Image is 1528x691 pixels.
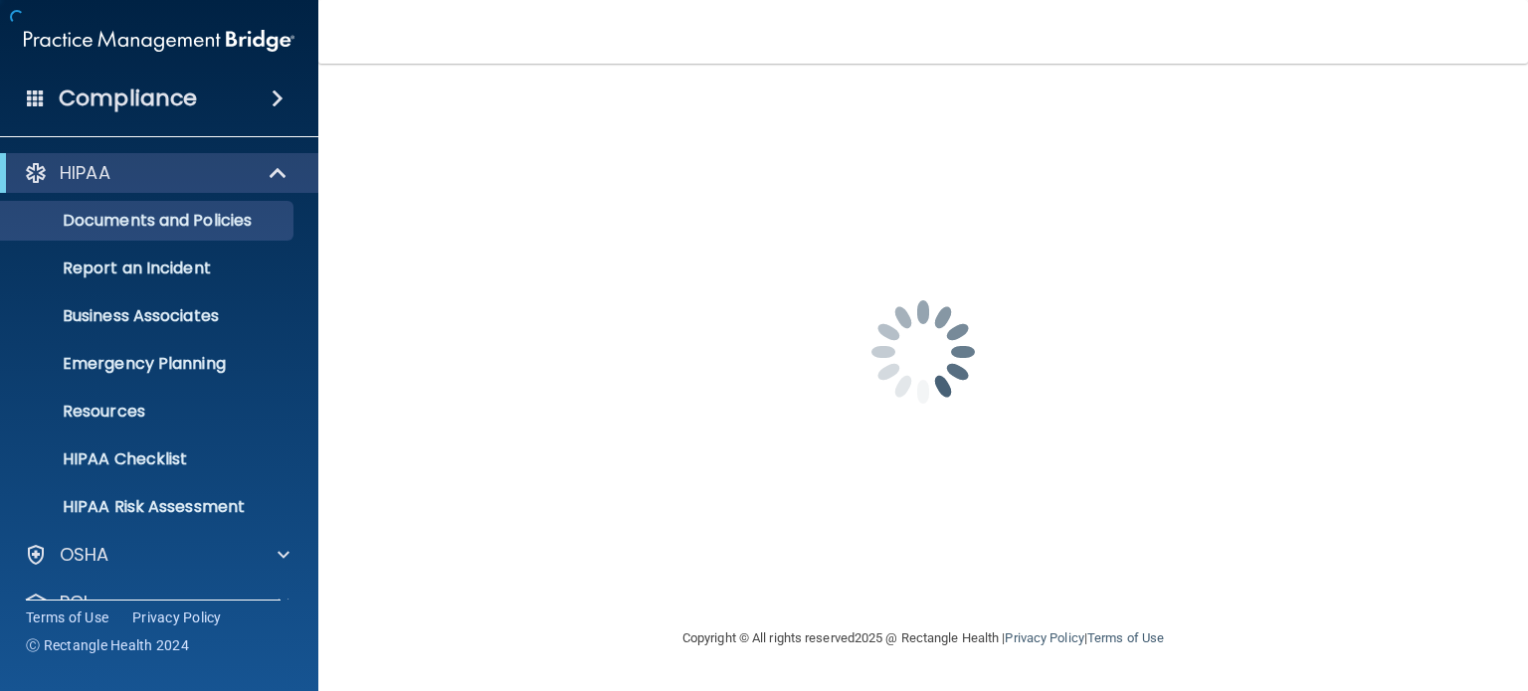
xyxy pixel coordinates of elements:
p: PCI [60,591,88,614]
p: Business Associates [13,306,285,326]
p: HIPAA Checklist [13,449,285,469]
a: HIPAA [24,161,288,185]
img: spinner.e123f6fc.gif [824,253,1023,451]
p: HIPAA Risk Assessment [13,497,285,517]
a: Terms of Use [26,607,108,627]
a: PCI [24,591,289,614]
a: Privacy Policy [1005,630,1083,645]
img: PMB logo [24,21,294,61]
p: Emergency Planning [13,354,285,374]
p: Resources [13,402,285,422]
a: Terms of Use [1087,630,1164,645]
p: Documents and Policies [13,211,285,231]
p: Report an Incident [13,259,285,278]
p: HIPAA [60,161,110,185]
div: Copyright © All rights reserved 2025 @ Rectangle Health | | [560,606,1286,670]
a: OSHA [24,543,289,567]
span: Ⓒ Rectangle Health 2024 [26,635,189,655]
a: Privacy Policy [132,607,222,627]
p: OSHA [60,543,109,567]
h4: Compliance [59,85,197,112]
